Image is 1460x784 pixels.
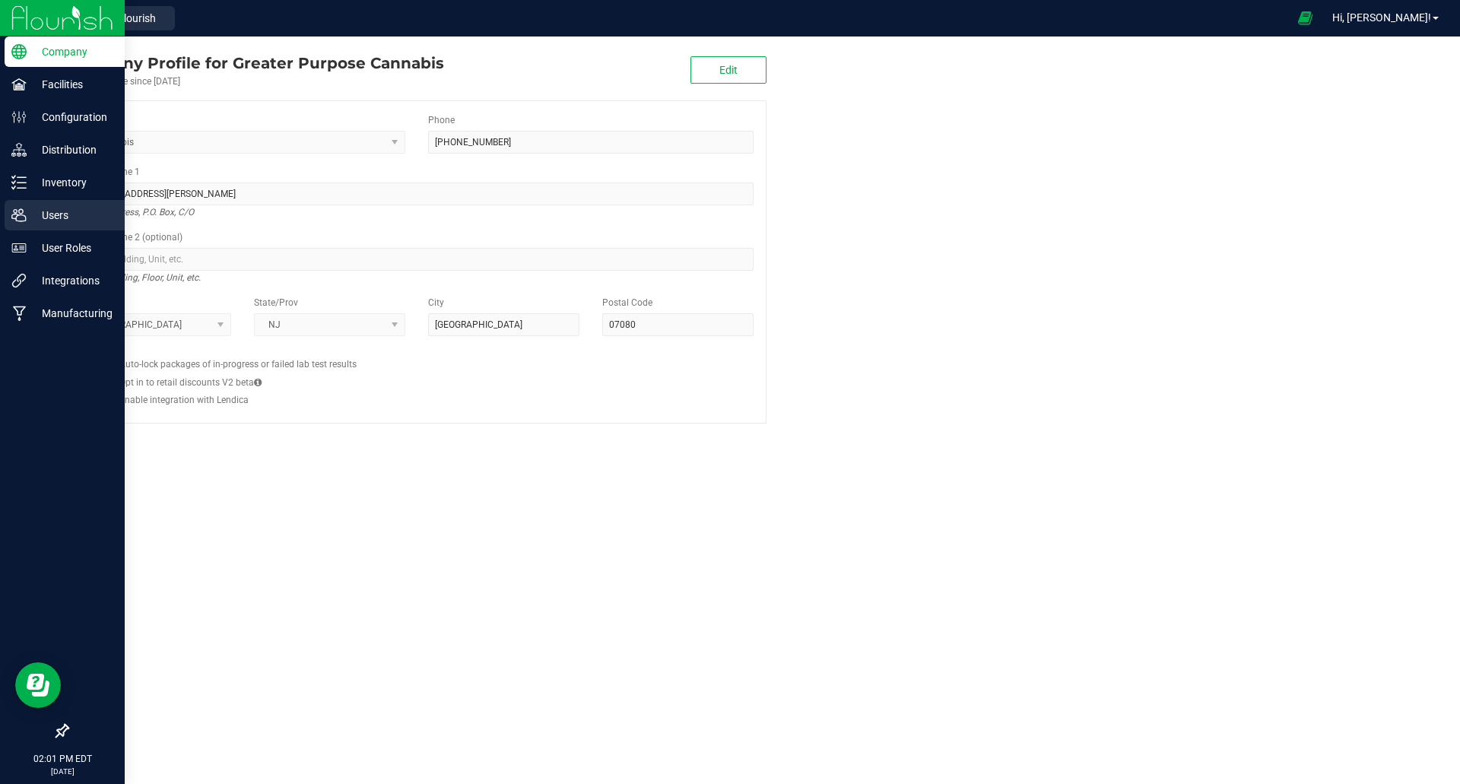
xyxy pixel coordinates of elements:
[428,296,444,309] label: City
[119,393,249,407] label: Enable integration with Lendica
[67,75,444,88] div: Account active since [DATE]
[428,313,579,336] input: City
[11,273,27,288] inline-svg: Integrations
[27,141,118,159] p: Distribution
[428,131,754,154] input: (123) 456-7890
[11,175,27,190] inline-svg: Inventory
[602,313,754,336] input: Postal Code
[119,357,357,371] label: Auto-lock packages of in-progress or failed lab test results
[254,296,298,309] label: State/Prov
[428,113,455,127] label: Phone
[11,208,27,223] inline-svg: Users
[27,239,118,257] p: User Roles
[80,248,754,271] input: Suite, Building, Unit, etc.
[11,142,27,157] inline-svg: Distribution
[15,662,61,708] iframe: Resource center
[80,268,201,287] i: Suite, Building, Floor, Unit, etc.
[119,376,262,389] label: Opt in to retail discounts V2 beta
[80,183,754,205] input: Address
[27,108,118,126] p: Configuration
[80,348,754,357] h2: Configs
[11,44,27,59] inline-svg: Company
[11,77,27,92] inline-svg: Facilities
[11,240,27,256] inline-svg: User Roles
[27,75,118,94] p: Facilities
[11,306,27,321] inline-svg: Manufacturing
[67,52,444,75] div: Greater Purpose Cannabis
[27,304,118,322] p: Manufacturing
[1288,3,1322,33] span: Open Ecommerce Menu
[11,110,27,125] inline-svg: Configuration
[7,766,118,777] p: [DATE]
[27,173,118,192] p: Inventory
[27,43,118,61] p: Company
[80,230,182,244] label: Address Line 2 (optional)
[80,203,194,221] i: Street address, P.O. Box, C/O
[27,271,118,290] p: Integrations
[602,296,652,309] label: Postal Code
[690,56,766,84] button: Edit
[719,64,738,76] span: Edit
[7,752,118,766] p: 02:01 PM EDT
[1332,11,1431,24] span: Hi, [PERSON_NAME]!
[27,206,118,224] p: Users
